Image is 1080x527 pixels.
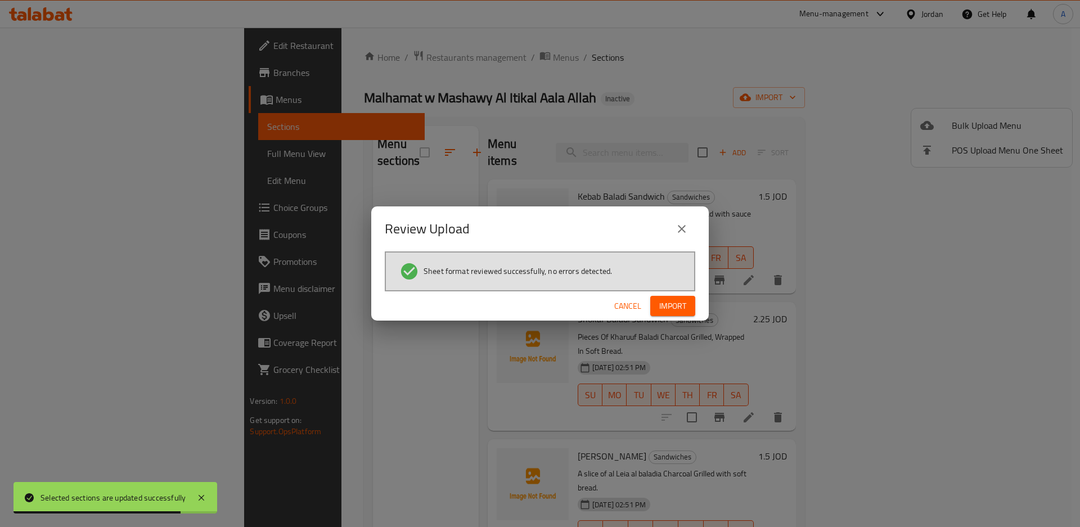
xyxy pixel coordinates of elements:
h2: Review Upload [385,220,470,238]
button: Cancel [610,296,646,317]
div: Selected sections are updated successfully [40,492,186,504]
button: close [668,215,695,242]
span: Sheet format reviewed successfully, no errors detected. [424,265,612,277]
span: Import [659,299,686,313]
span: Cancel [614,299,641,313]
button: Import [650,296,695,317]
